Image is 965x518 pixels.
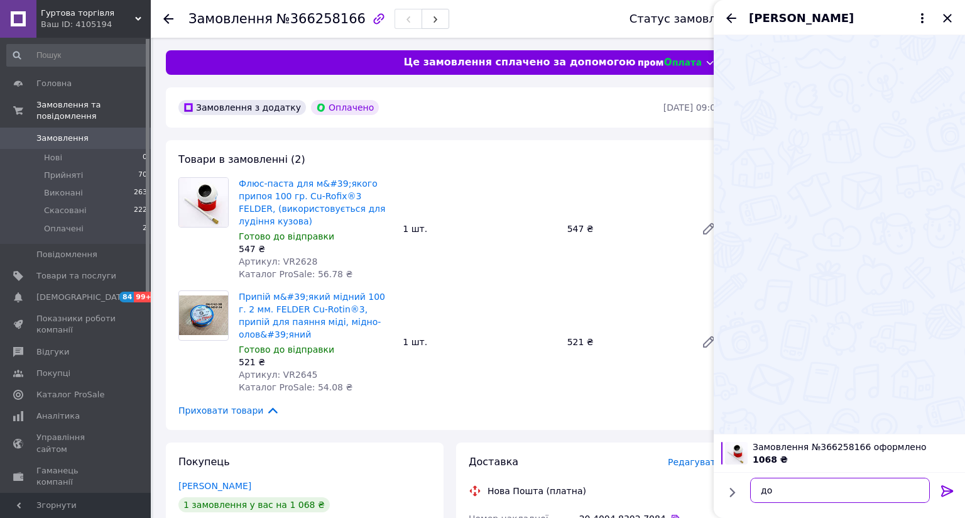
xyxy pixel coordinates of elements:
[44,170,83,181] span: Прийняті
[178,153,305,165] span: Товари в замовленні (2)
[403,55,635,70] span: Це замовлення сплачено за допомогою
[163,13,173,25] div: Повернутися назад
[239,382,352,392] span: Каталог ProSale: 54.08 ₴
[179,295,228,335] img: Припій м&#39;який мідний 100 г. 2 мм. FELDER Cu-Rotin®3, припій для паяння міді, мідно-олов&#39;яний
[484,485,589,497] div: Нова Пошта (платна)
[239,356,393,368] div: 521 ₴
[239,292,385,339] a: Припій м&#39;який мідний 100 г. 2 мм. FELDER Cu-Rotin®3, припій для паяння міді, мідно-олов&#39;яний
[36,411,80,422] span: Аналітика
[179,178,228,227] img: Флюс-паста для м&#39;якого припоя 100 гр. Cu-Rofix®3 FELDER, (використовується для лудіння кузова)
[469,456,518,468] span: Доставка
[178,100,306,115] div: Замовлення з додатку
[44,187,83,199] span: Виконані
[749,10,854,26] span: [PERSON_NAME]
[134,292,155,302] span: 99+
[630,13,745,25] div: Статус замовлення
[750,478,930,503] textarea: добрий д
[239,179,385,226] a: Флюс-паста для м&#39;якого припоя 100 гр. Cu-Rofix®3 FELDER, (використовується для лудіння кузова)
[41,8,135,19] span: Гуртова торгівля
[696,216,721,241] a: Редагувати
[178,481,251,491] a: [PERSON_NAME]
[178,404,280,417] span: Приховати товари
[724,11,739,26] button: Назад
[668,457,721,467] span: Редагувати
[562,333,691,351] div: 521 ₴
[239,231,334,241] span: Готово до відправки
[143,152,147,163] span: 0
[36,249,97,260] span: Повідомлення
[134,187,147,199] span: 263
[753,441,957,453] span: Замовлення №366258166 оформлено
[36,368,70,379] span: Покупці
[178,456,230,468] span: Покупець
[36,313,116,336] span: Показники роботи компанії
[36,346,69,358] span: Відгуки
[398,333,562,351] div: 1 шт.
[36,465,116,488] span: Гаманець компанії
[239,344,334,355] span: Готово до відправки
[753,455,788,465] span: 1068 ₴
[940,11,955,26] button: Закрити
[36,389,104,400] span: Каталог ProSale
[239,243,393,255] div: 547 ₴
[36,133,89,144] span: Замовлення
[749,10,930,26] button: [PERSON_NAME]
[239,269,352,279] span: Каталог ProSale: 56.78 ₴
[239,256,318,267] span: Артикул: VR2628
[44,152,62,163] span: Нові
[398,220,562,238] div: 1 шт.
[239,370,318,380] span: Артикул: VR2645
[562,220,691,238] div: 547 ₴
[44,223,84,234] span: Оплачені
[36,78,72,89] span: Головна
[178,497,330,512] div: 1 замовлення у вас на 1 068 ₴
[696,329,721,355] a: Редагувати
[188,11,273,26] span: Замовлення
[134,205,147,216] span: 222
[36,270,116,282] span: Товари та послуги
[724,484,740,500] button: Показати кнопки
[119,292,134,302] span: 84
[36,99,151,122] span: Замовлення та повідомлення
[138,170,147,181] span: 70
[143,223,147,234] span: 2
[6,44,148,67] input: Пошук
[41,19,151,30] div: Ваш ID: 4105194
[725,442,748,465] img: 6683613123_w100_h100_flyus-pasta-dlya-myagkogo.jpg
[276,11,366,26] span: №366258166
[663,102,721,113] time: [DATE] 09:06
[36,432,116,455] span: Управління сайтом
[36,292,129,303] span: [DEMOGRAPHIC_DATA]
[44,205,87,216] span: Скасовані
[311,100,379,115] div: Оплачено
